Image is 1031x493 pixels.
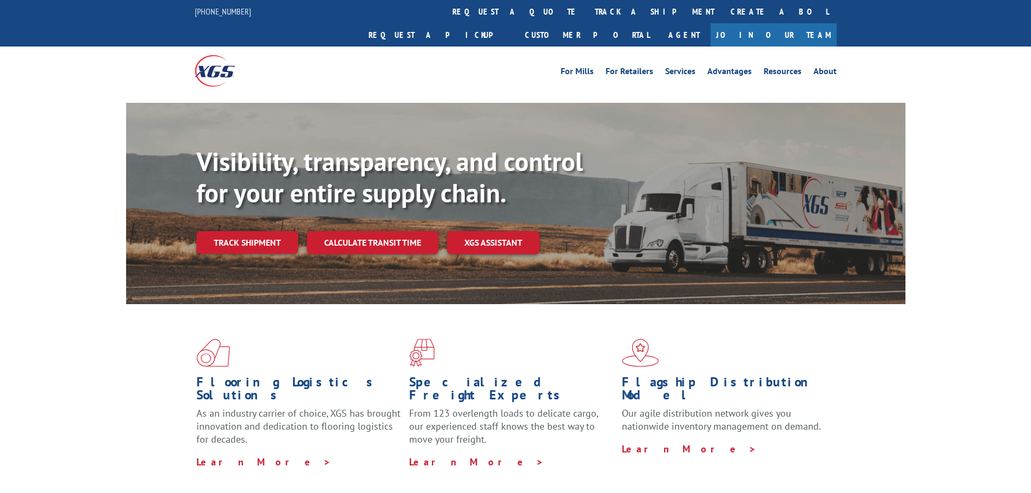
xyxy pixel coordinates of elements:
a: For Retailers [606,67,653,79]
a: Customer Portal [517,23,658,47]
a: Learn More > [409,456,544,468]
img: xgs-icon-focused-on-flooring-red [409,339,435,367]
img: xgs-icon-total-supply-chain-intelligence-red [196,339,230,367]
a: Calculate transit time [307,231,438,254]
h1: Specialized Freight Experts [409,376,614,407]
a: Learn More > [622,443,757,455]
a: Learn More > [196,456,331,468]
a: Request a pickup [360,23,517,47]
h1: Flagship Distribution Model [622,376,826,407]
b: Visibility, transparency, and control for your entire supply chain. [196,144,583,209]
a: XGS ASSISTANT [447,231,540,254]
a: For Mills [561,67,594,79]
p: From 123 overlength loads to delicate cargo, our experienced staff knows the best way to move you... [409,407,614,455]
a: Track shipment [196,231,298,254]
a: Services [665,67,695,79]
a: About [813,67,837,79]
img: xgs-icon-flagship-distribution-model-red [622,339,659,367]
h1: Flooring Logistics Solutions [196,376,401,407]
a: Advantages [707,67,752,79]
a: Resources [764,67,802,79]
span: As an industry carrier of choice, XGS has brought innovation and dedication to flooring logistics... [196,407,400,445]
a: Join Our Team [711,23,837,47]
span: Our agile distribution network gives you nationwide inventory management on demand. [622,407,821,432]
a: [PHONE_NUMBER] [195,6,251,17]
a: Agent [658,23,711,47]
